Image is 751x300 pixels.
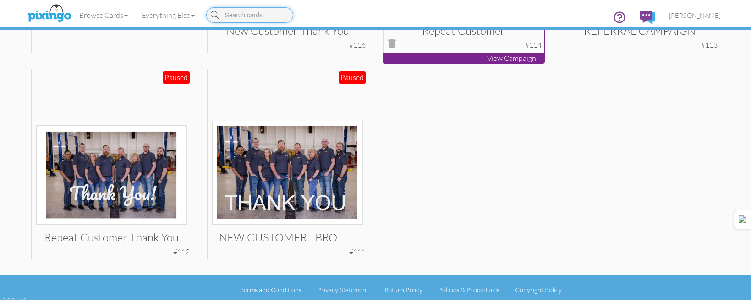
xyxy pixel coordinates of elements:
[662,4,728,27] a: [PERSON_NAME]
[173,246,190,257] div: #112
[317,286,368,294] a: Privacy Statement
[383,53,544,64] p: View Campaign
[669,11,721,19] span: [PERSON_NAME]
[349,40,366,50] div: #116
[438,286,499,294] a: Policies & Procedures
[163,71,190,84] div: Paused
[135,4,202,27] a: Everything Else
[206,7,293,23] input: Search cards
[701,40,718,50] div: #113
[640,11,655,24] img: comments.svg
[219,231,356,243] h3: NEW CUSTOMER - BROWNIES
[515,286,562,294] a: Copyright Policy
[349,246,366,257] div: #111
[25,2,74,25] img: pixingo logo
[339,71,366,84] div: Paused
[525,40,542,50] div: #114
[384,286,422,294] a: Return Policy
[43,231,180,243] h3: Repeat Customer Thank You
[739,215,747,224] img: Detect Auto
[241,286,301,294] a: Terms and Conditions
[72,4,135,27] a: Browse Cards
[36,125,187,225] img: 99539-1-1686942828433-45d77b6859f6c6a3-qa.jpg
[212,121,363,225] img: 97032-1-1682460597042-c09356970ab83c16-qa.jpg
